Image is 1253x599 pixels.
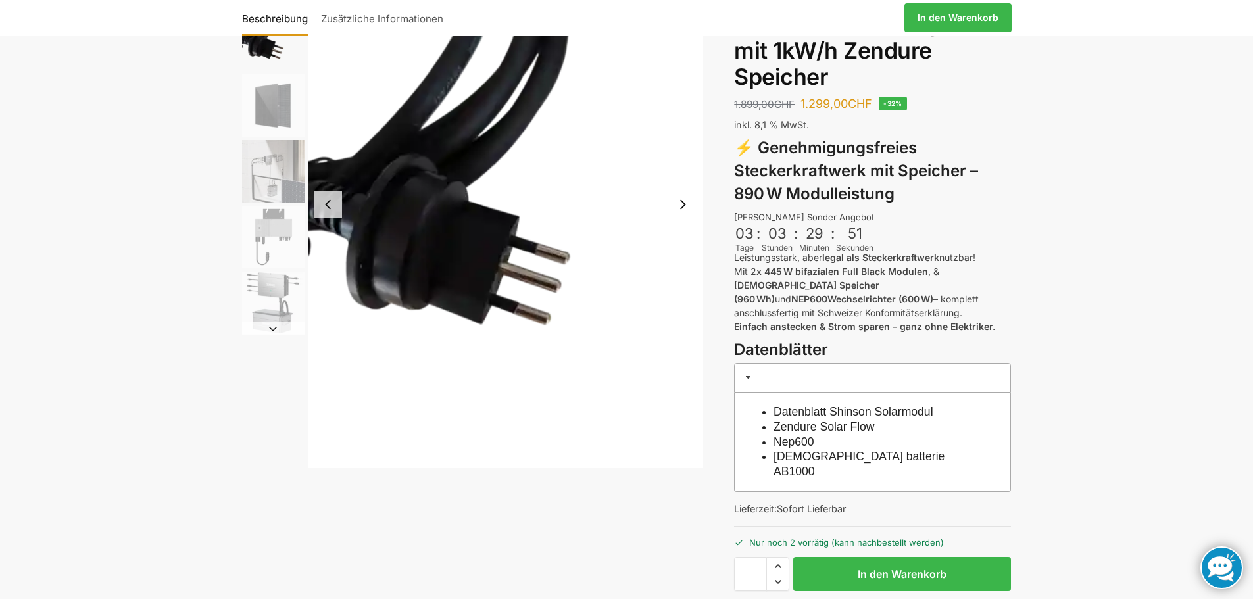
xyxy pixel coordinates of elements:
[734,279,879,304] strong: [DEMOGRAPHIC_DATA] Speicher (960 Wh)
[239,7,305,72] li: 2 / 6
[774,405,933,418] a: Datenblatt Shinson Solarmodul
[239,204,305,270] li: 5 / 6
[904,3,1012,32] a: In den Warenkorb
[879,97,907,110] span: -32%
[794,225,798,251] div: :
[242,206,305,268] img: nep-microwechselrichter-600w
[734,557,767,591] input: Produktmenge
[734,98,795,110] bdi: 1.899,00
[793,557,1011,591] button: In den Warenkorb
[836,242,873,254] div: Sekunden
[242,322,305,335] button: Next slide
[800,97,872,110] bdi: 1.299,00
[734,503,846,514] span: Lieferzeit:
[734,119,809,130] span: inkl. 8,1 % MwSt.
[669,191,697,218] button: Next slide
[734,137,1011,205] h3: ⚡ Genehmigungsfreies Steckerkraftwerk mit Speicher – 890 W Modulleistung
[314,191,342,218] button: Previous slide
[734,242,755,254] div: Tage
[767,573,789,590] span: Reduce quantity
[774,450,945,478] a: [DEMOGRAPHIC_DATA] batterie AB1000
[734,211,1011,224] div: [PERSON_NAME] Sonder Angebot
[774,98,795,110] span: CHF
[777,503,846,514] span: Sofort Lieferbar
[799,242,829,254] div: Minuten
[762,242,793,254] div: Stunden
[735,225,754,242] div: 03
[734,321,995,332] strong: Einfach anstecken & Strom sparen – ganz ohne Elektriker.
[791,293,933,304] strong: NEP600Wechselrichter (600 W)
[800,225,828,242] div: 29
[239,270,305,335] li: 6 / 6
[822,252,939,263] strong: legal als Steckerkraftwerk
[831,225,835,251] div: :
[837,225,872,242] div: 51
[774,435,814,448] a: Nep600
[239,138,305,204] li: 4 / 6
[756,225,760,251] div: :
[763,225,791,242] div: 03
[774,420,875,433] a: Zendure Solar Flow
[734,251,1011,333] p: Leistungsstark, aber nutzbar! Mit 2 , & und – komplett anschlussfertig mit Schweizer Konformitäts...
[242,140,305,203] img: Zendure-solar-flow-Batteriespeicher für Balkonkraftwerke
[734,526,1011,549] p: Nur noch 2 vorrätig (kann nachbestellt werden)
[242,2,314,34] a: Beschreibung
[242,272,305,334] img: Zendure-Solaflow
[242,9,305,71] img: Anschlusskabel-3meter_schweizer-stecker
[767,558,789,575] span: Increase quantity
[242,74,305,137] img: Maysun
[734,339,1011,362] h3: Datenblätter
[239,72,305,138] li: 3 / 6
[314,2,450,34] a: Zusätzliche Informationen
[848,97,872,110] span: CHF
[756,266,928,277] strong: x 445 W bifazialen Full Black Modulen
